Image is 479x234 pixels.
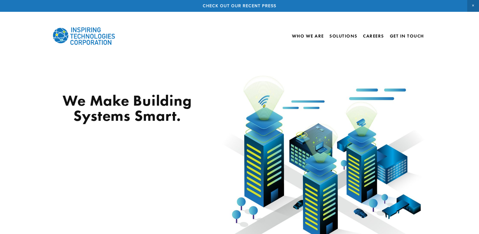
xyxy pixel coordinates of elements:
[52,93,202,123] h1: We make Building Systems Smart.
[363,31,384,41] a: Careers
[329,33,358,39] a: Solutions
[292,31,324,41] a: Who We Are
[390,31,424,41] a: Get In Touch
[52,22,116,50] img: Inspiring Technologies Corp – A Building Technologies Company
